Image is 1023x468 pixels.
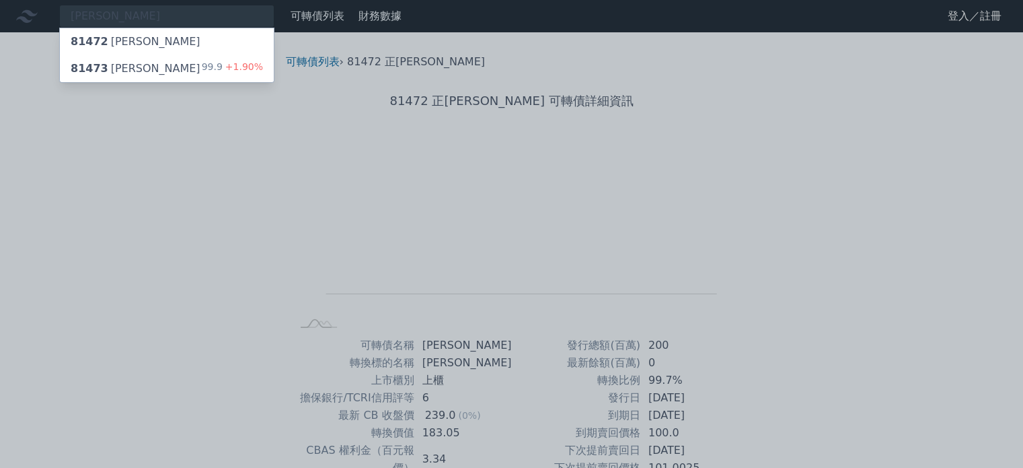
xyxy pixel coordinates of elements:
span: 81472 [71,35,108,48]
div: [PERSON_NAME] [71,34,200,50]
span: 81473 [71,62,108,75]
span: +1.90% [223,61,263,72]
div: 聊天小工具 [956,403,1023,468]
div: [PERSON_NAME] [71,61,200,77]
a: 81473[PERSON_NAME] 99.9+1.90% [60,55,274,82]
iframe: Chat Widget [956,403,1023,468]
div: 99.9 [202,61,263,77]
a: 81472[PERSON_NAME] [60,28,274,55]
